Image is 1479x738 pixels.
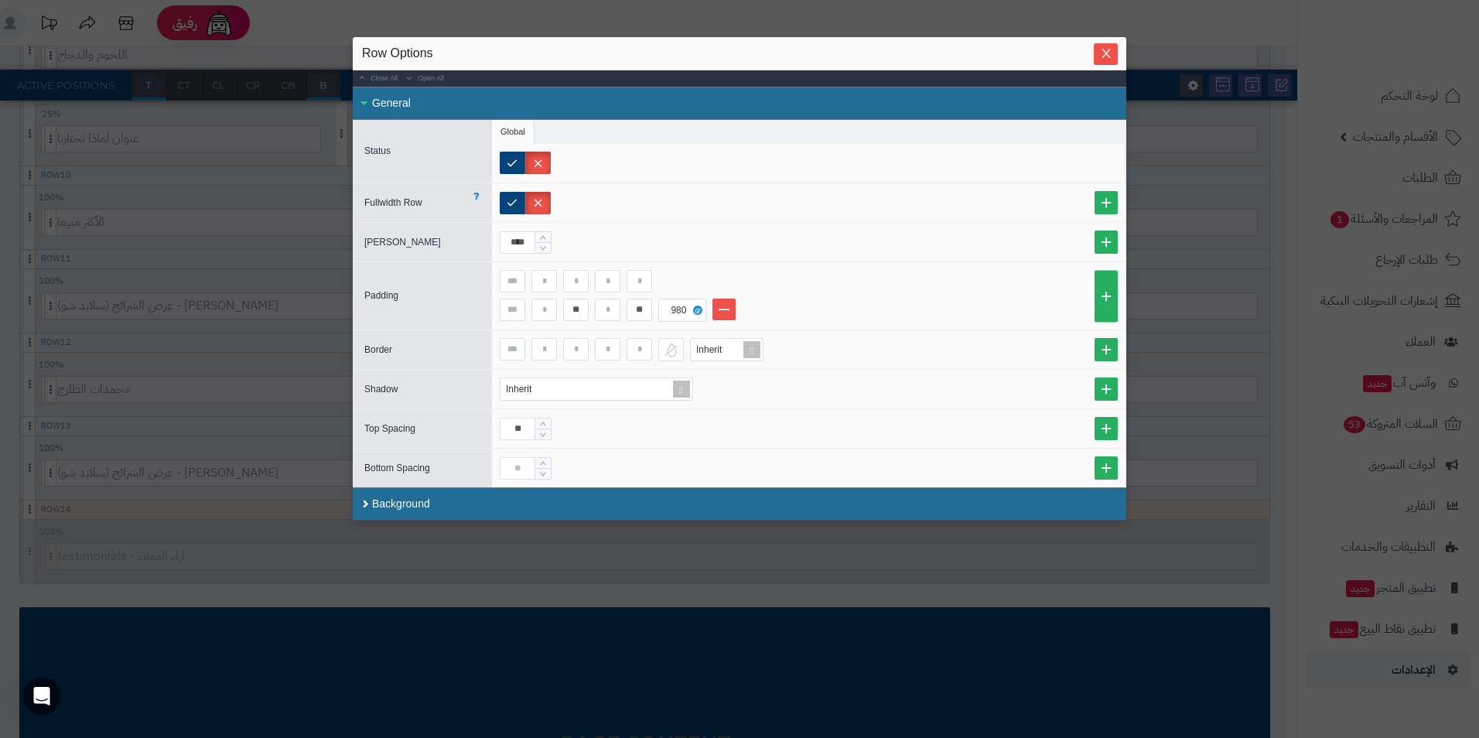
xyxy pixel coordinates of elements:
div: General [353,87,1126,120]
div: Inherit [506,378,547,400]
span: [PERSON_NAME] [364,237,441,248]
li: Global [492,120,535,143]
button: Close [1094,43,1118,65]
span: Padding [364,290,398,301]
span: Top Spacing [364,423,415,434]
span: Status [364,145,391,156]
span: Border [364,344,392,355]
span: Fullwidth Row [364,197,422,208]
div: Row Options [362,45,1117,62]
span: Inherit [696,344,722,355]
span: Bottom Spacing [364,463,430,473]
span: Shadow [364,384,398,395]
span: Increase Value [535,419,551,429]
span: Increase Value [535,232,551,243]
div: Background [353,487,1126,521]
span: Increase Value [535,458,551,469]
span: Decrease Value [535,429,551,439]
a: Close All [353,70,400,87]
span: Decrease Value [535,242,551,253]
div: 980 [664,299,698,321]
div: Open Intercom Messenger [23,678,60,715]
span: Decrease Value [535,468,551,479]
a: Open All [400,70,446,87]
